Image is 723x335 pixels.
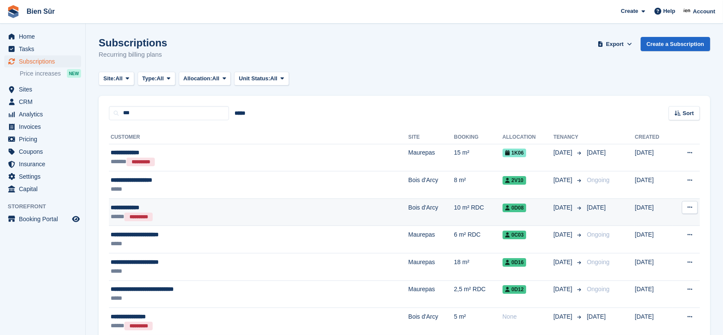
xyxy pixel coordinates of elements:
span: Invoices [19,121,70,133]
span: Analytics [19,108,70,120]
a: menu [4,158,81,170]
span: Tasks [19,43,70,55]
td: Maurepas [408,253,454,281]
span: Home [19,30,70,43]
a: menu [4,43,81,55]
div: None [503,312,554,321]
span: All [270,74,277,83]
span: All [212,74,220,83]
span: [DATE] [554,258,574,267]
span: Sort [683,109,694,118]
button: Unit Status: All [234,72,289,86]
span: [DATE] [587,204,606,211]
span: Account [693,7,715,16]
span: Capital [19,183,70,195]
th: Booking [454,131,503,144]
span: Site: [103,74,115,83]
span: 0C03 [503,231,527,239]
span: Price increases [20,70,61,78]
span: [DATE] [554,176,574,185]
button: Site: All [99,72,134,86]
span: [DATE] [554,285,574,294]
a: Preview store [71,214,81,224]
img: stora-icon-8386f47178a22dfd0bd8f6a31ec36ba5ce8667c1dd55bd0f319d3a0aa187defe.svg [7,5,20,18]
td: 18 m² [454,253,503,281]
a: Create a Subscription [641,37,710,51]
span: All [157,74,164,83]
span: 0D16 [503,258,527,267]
span: Coupons [19,146,70,158]
th: Site [408,131,454,144]
div: NEW [67,69,81,78]
span: [DATE] [554,230,574,239]
td: 6 m² RDC [454,226,503,253]
th: Tenancy [554,131,584,144]
td: Maurepas [408,226,454,253]
span: Sites [19,83,70,95]
td: [DATE] [635,144,672,171]
th: Allocation [503,131,554,144]
span: CRM [19,96,70,108]
a: menu [4,83,81,95]
span: Storefront [8,202,85,211]
td: 2,5 m² RDC [454,280,503,308]
span: [DATE] [587,313,606,320]
a: menu [4,133,81,145]
td: Maurepas [408,144,454,171]
span: Insurance [19,158,70,170]
span: 0D08 [503,204,527,212]
a: menu [4,171,81,183]
span: [DATE] [554,312,574,321]
span: Pricing [19,133,70,145]
a: Bien Sûr [23,4,58,18]
td: 10 m² RDC [454,198,503,226]
span: 0D12 [503,285,527,294]
td: 8 m² [454,171,503,199]
span: Ongoing [587,286,610,292]
a: menu [4,121,81,133]
td: [DATE] [635,253,672,281]
span: Export [606,40,624,49]
span: Unit Status: [239,74,270,83]
span: 1K06 [503,149,527,157]
h1: Subscriptions [99,37,167,49]
span: All [115,74,123,83]
a: menu [4,146,81,158]
a: Price increases NEW [20,69,81,78]
th: Created [635,131,672,144]
span: Ongoing [587,231,610,238]
a: menu [4,183,81,195]
a: menu [4,30,81,43]
img: Asmaa Habri [683,7,692,15]
span: 2V10 [503,176,526,185]
span: [DATE] [587,149,606,156]
td: Maurepas [408,280,454,308]
span: Ongoing [587,259,610,265]
button: Allocation: All [179,72,231,86]
a: menu [4,55,81,67]
span: Subscriptions [19,55,70,67]
td: [DATE] [635,280,672,308]
span: Help [663,7,675,15]
a: menu [4,96,81,108]
p: Recurring billing plans [99,50,167,60]
span: Booking Portal [19,213,70,225]
td: [DATE] [635,171,672,199]
span: Ongoing [587,177,610,183]
td: [DATE] [635,226,672,253]
span: Create [621,7,638,15]
a: menu [4,213,81,225]
span: [DATE] [554,203,574,212]
span: Allocation: [184,74,212,83]
span: Settings [19,171,70,183]
td: [DATE] [635,198,672,226]
a: menu [4,108,81,120]
td: Bois d'Arcy [408,198,454,226]
span: [DATE] [554,148,574,157]
td: Bois d'Arcy [408,171,454,199]
span: Type: [142,74,157,83]
td: 15 m² [454,144,503,171]
button: Type: All [138,72,175,86]
button: Export [596,37,634,51]
th: Customer [109,131,408,144]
